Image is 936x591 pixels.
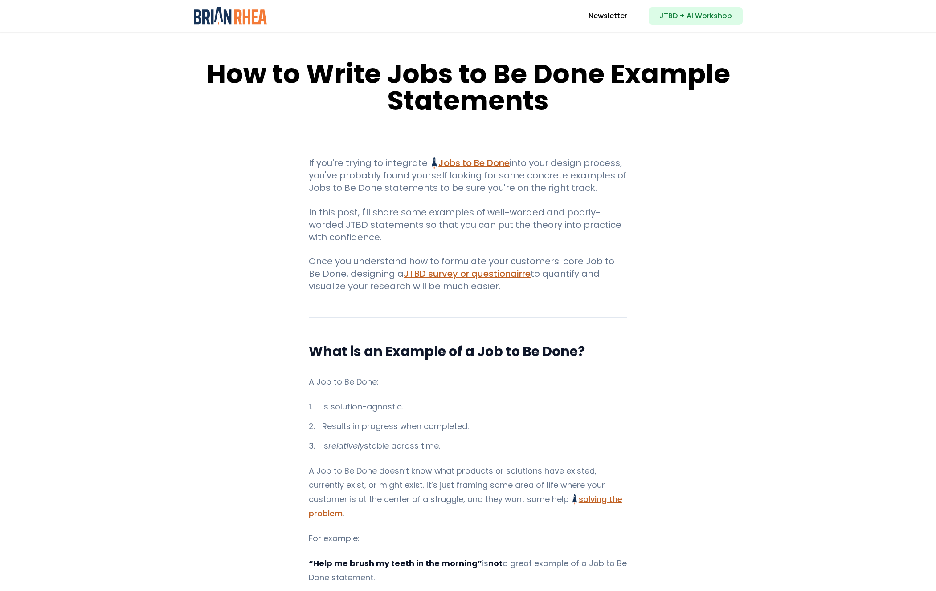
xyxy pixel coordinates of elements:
p: A Job to Be Done doesn’t know what products or solutions have existed, currently exist, or might ... [309,464,627,521]
p: If you're trying to integrate into your design process, you've probably found yourself looking fo... [309,157,627,194]
strong: not [488,558,503,569]
strong: “Help me brush my teeth in the morning” [309,558,482,569]
img: Brian Rhea [194,7,267,25]
h2: What is an Example of a Job to Be Done? [309,343,627,360]
p: A Job to Be Done: [309,375,627,389]
p: Once you understand how to formulate your customers' core Job to Be Done, designing a to quantify... [309,255,627,292]
li: Is solution-agnostic. [309,400,627,414]
em: relatively [328,440,364,451]
h1: How to Write Jobs to Be Done Example Statements [156,61,780,114]
p: In this post, I'll share some examples of well-worded and poorly-worded JTBD statements so that y... [309,206,627,243]
a: JTBD + AI Workshop [649,7,743,25]
a: JTBD survey or questionairre [404,267,531,280]
a: Newsletter [589,11,627,21]
p: is a great example of a Job to Be Done statement. [309,556,627,585]
a: Jobs to Be Done [432,157,510,169]
li: Is stable across time. [309,439,627,453]
p: For example: [309,531,627,546]
li: Results in progress when completed. [309,419,627,433]
a: solving the problem [309,494,622,519]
